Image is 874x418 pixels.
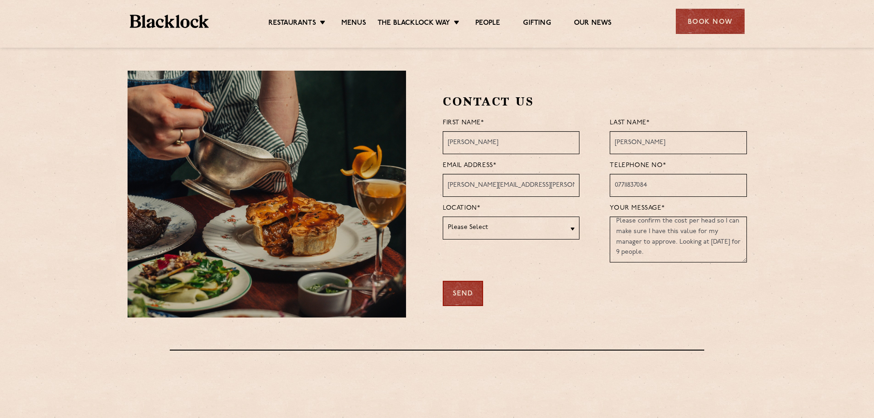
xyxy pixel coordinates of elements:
[443,202,480,214] label: Location*
[378,19,450,29] a: The Blacklock Way
[610,202,664,214] label: Your Message*
[268,19,316,29] a: Restaurants
[443,174,579,197] input: Type your email address
[475,19,500,29] a: People
[610,117,649,129] label: Last Name*
[443,131,579,154] input: Type your first name
[574,19,612,29] a: Our News
[443,160,496,172] label: Email Address*
[341,19,366,29] a: Menus
[676,9,745,34] div: Book Now
[523,19,551,29] a: Gifting
[443,117,484,129] label: First Name*
[610,131,746,154] input: Type your last name
[443,281,483,306] div: Send
[130,15,209,28] img: BL_Textured_Logo-footer-cropped.svg
[610,174,746,197] input: Type your telephone number
[610,160,666,172] label: Telephone No*
[443,94,747,110] h2: Contact Us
